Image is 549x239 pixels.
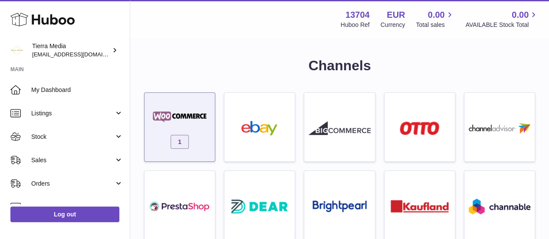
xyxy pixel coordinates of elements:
[341,21,370,29] div: Huboo Ref
[389,175,450,235] a: roseta-kaufland
[465,21,539,29] span: AVAILABLE Stock Total
[416,9,454,29] a: 0.00 Total sales
[32,51,128,58] span: [EMAIL_ADDRESS][DOMAIN_NAME]
[31,156,114,164] span: Sales
[512,9,529,21] span: 0.00
[391,200,449,213] img: roseta-kaufland
[465,9,539,29] a: 0.00 AVAILABLE Stock Total
[312,200,367,213] img: roseta-brightpearl
[31,203,123,211] span: Usage
[149,110,210,124] img: woocommerce
[144,56,535,75] h1: Channels
[10,44,23,57] img: internalAdmin-13704@internal.huboo.com
[309,97,370,157] a: roseta-bigcommerce
[171,135,189,149] span: 1
[31,180,114,188] span: Orders
[389,97,450,157] a: roseta-otto
[32,42,110,59] div: Tierra Media
[381,21,405,29] div: Currency
[309,121,370,135] img: roseta-bigcommerce
[31,133,114,141] span: Stock
[469,175,530,235] a: roseta-channable
[416,21,454,29] span: Total sales
[345,9,370,21] strong: 13704
[229,121,290,135] img: ebay
[10,206,119,222] a: Log out
[149,97,210,157] a: woocommerce 1
[229,97,290,157] a: ebay
[149,175,210,235] a: roseta-prestashop
[31,109,114,118] span: Listings
[229,197,290,216] img: roseta-dear
[428,9,445,21] span: 0.00
[31,86,123,94] span: My Dashboard
[469,199,530,214] img: roseta-channable
[469,123,530,134] img: roseta-channel-advisor
[400,121,439,135] img: roseta-otto
[387,9,405,21] strong: EUR
[309,175,370,235] a: roseta-brightpearl
[469,97,530,157] a: roseta-channel-advisor
[229,175,290,235] a: roseta-dear
[149,199,210,213] img: roseta-prestashop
